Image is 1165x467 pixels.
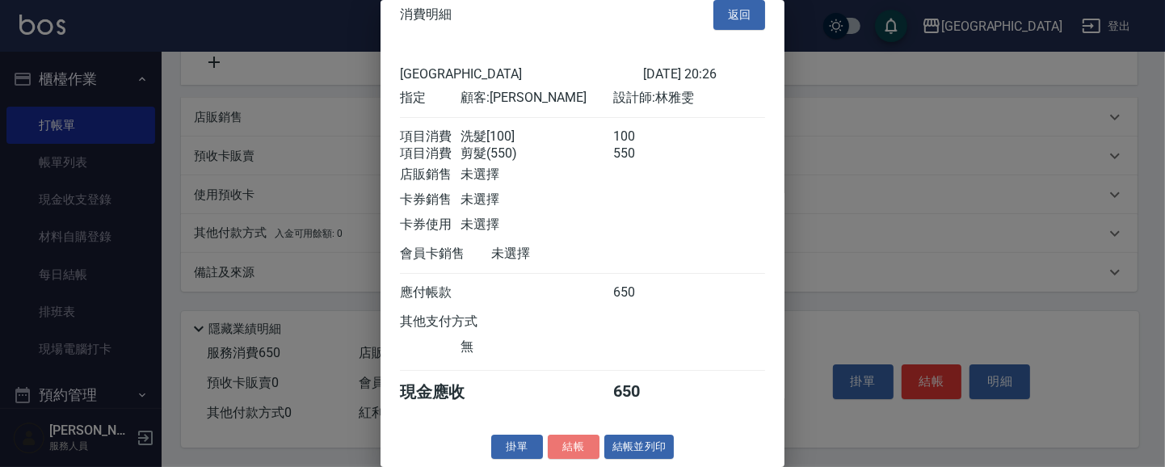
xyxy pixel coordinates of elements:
div: 未選擇 [461,217,612,234]
button: 掛單 [491,435,543,460]
button: 結帳 [548,435,599,460]
div: [GEOGRAPHIC_DATA] [400,66,643,82]
div: 100 [613,128,674,145]
div: 650 [613,381,674,403]
div: 未選擇 [491,246,643,263]
div: 項目消費 [400,128,461,145]
div: 洗髮[100] [461,128,612,145]
div: 會員卡銷售 [400,246,491,263]
div: 設計師: 林雅雯 [613,90,765,107]
div: [DATE] 20:26 [643,66,765,82]
button: 結帳並列印 [604,435,675,460]
div: 指定 [400,90,461,107]
span: 消費明細 [400,6,452,23]
div: 未選擇 [461,166,612,183]
div: 卡券銷售 [400,191,461,208]
div: 店販銷售 [400,166,461,183]
div: 未選擇 [461,191,612,208]
div: 650 [613,284,674,301]
div: 無 [461,339,612,356]
div: 剪髮(550) [461,145,612,162]
div: 其他支付方式 [400,313,522,330]
div: 卡券使用 [400,217,461,234]
div: 應付帳款 [400,284,461,301]
div: 現金應收 [400,381,491,403]
div: 項目消費 [400,145,461,162]
div: 550 [613,145,674,162]
div: 顧客: [PERSON_NAME] [461,90,612,107]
